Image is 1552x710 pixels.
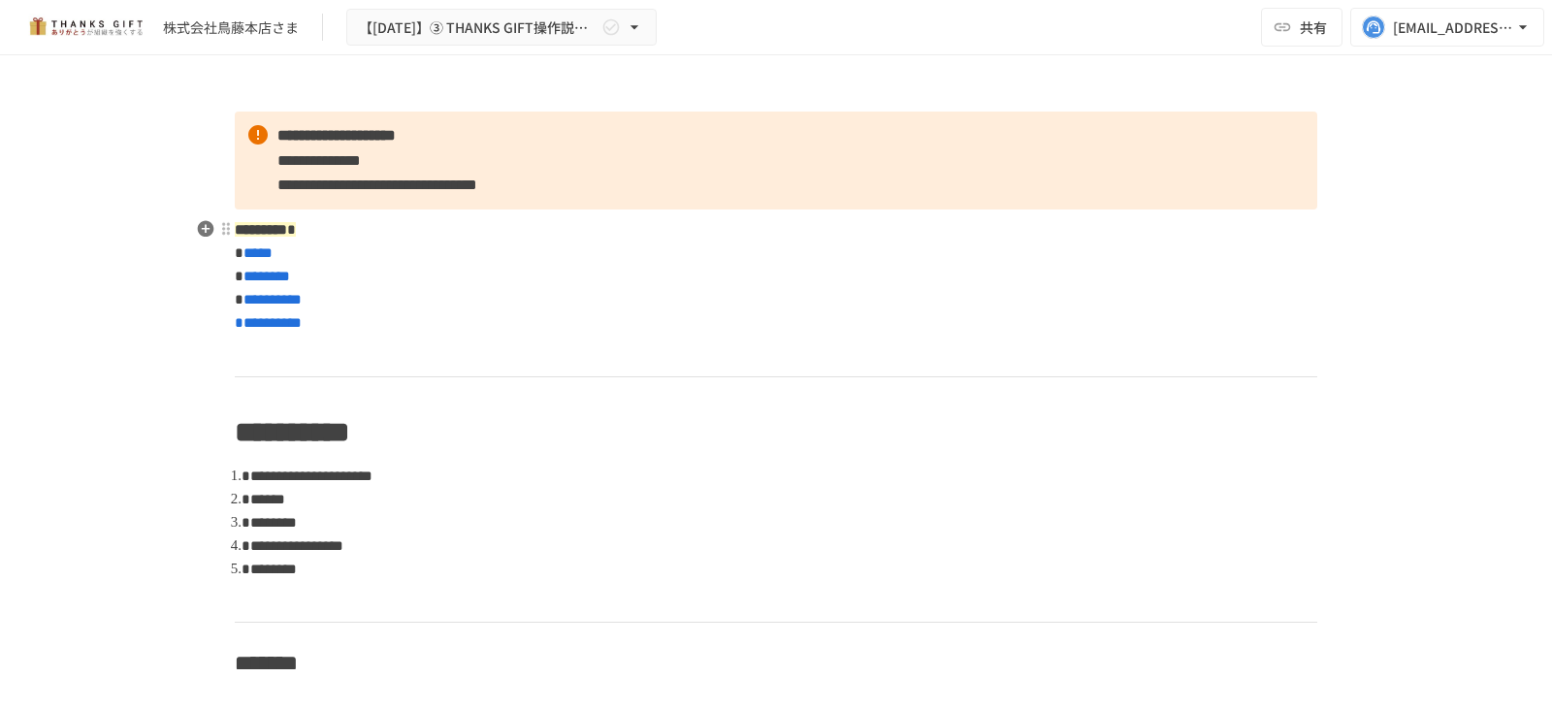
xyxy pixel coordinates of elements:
[1300,16,1327,38] span: 共有
[163,17,299,38] div: 株式会社鳥藤本店さま
[1350,8,1544,47] button: [EMAIL_ADDRESS][DOMAIN_NAME]
[359,16,598,40] span: 【[DATE]】➂ THANKS GIFT操作説明/THANKS GIFT[PERSON_NAME]MTG
[346,9,657,47] button: 【[DATE]】➂ THANKS GIFT操作説明/THANKS GIFT[PERSON_NAME]MTG
[1393,16,1513,40] div: [EMAIL_ADDRESS][DOMAIN_NAME]
[1261,8,1342,47] button: 共有
[23,12,147,43] img: mMP1OxWUAhQbsRWCurg7vIHe5HqDpP7qZo7fRoNLXQh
